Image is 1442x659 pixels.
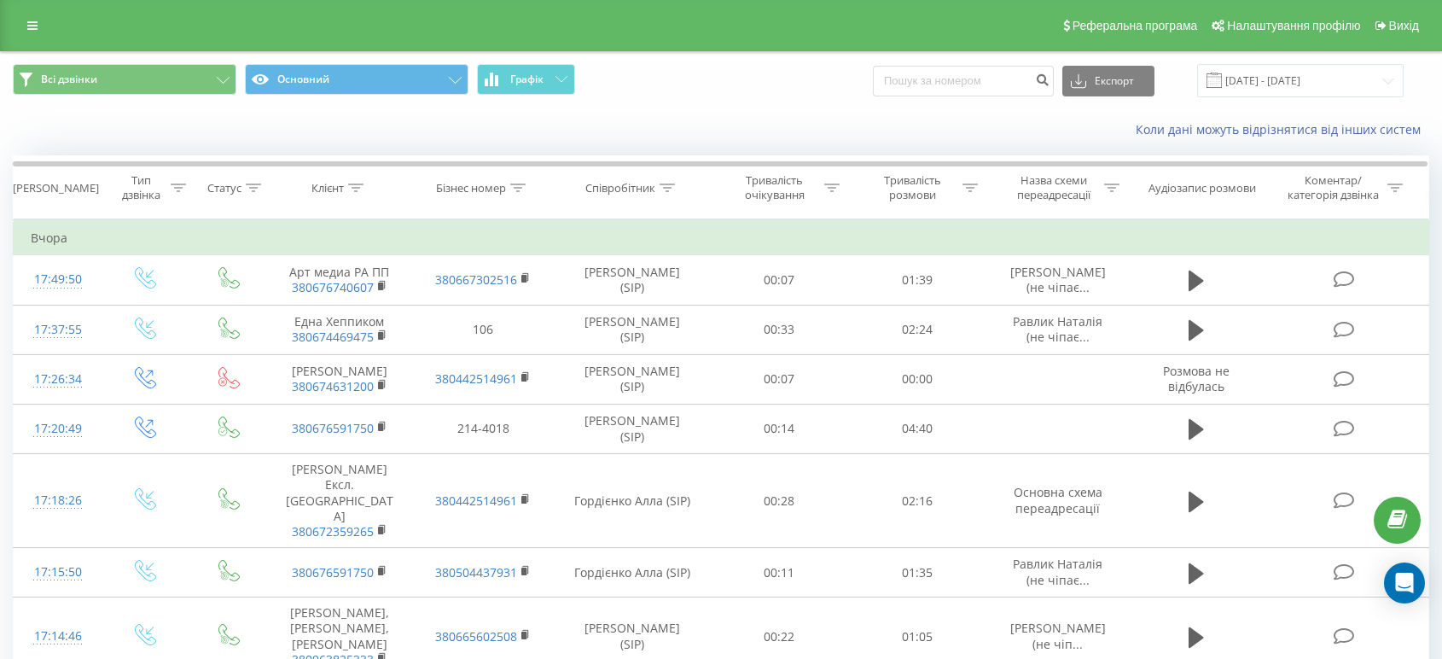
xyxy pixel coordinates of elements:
[555,255,709,305] td: [PERSON_NAME] (SIP)
[311,181,344,195] div: Клієнт
[436,181,506,195] div: Бізнес номер
[268,454,411,548] td: [PERSON_NAME] Ексл. [GEOGRAPHIC_DATA]
[477,64,575,95] button: Графік
[268,354,411,404] td: [PERSON_NAME]
[1283,173,1383,202] div: Коментар/категорія дзвінка
[1009,173,1100,202] div: Назва схеми переадресації
[268,305,411,354] td: Една Хеппиком
[13,64,236,95] button: Всі дзвінки
[207,181,241,195] div: Статус
[710,404,848,453] td: 00:14
[435,493,517,509] a: 380442514961
[435,628,517,644] a: 380665602508
[292,378,374,394] a: 380674631200
[31,263,84,296] div: 17:49:50
[31,363,84,396] div: 17:26:34
[292,329,374,345] a: 380674469475
[1073,19,1198,32] span: Реферальна програма
[1389,19,1419,32] span: Вихід
[1136,121,1429,137] a: Коли дані можуть відрізнятися вiд інших систем
[710,255,848,305] td: 00:07
[1227,19,1360,32] span: Налаштування профілю
[31,556,84,589] div: 17:15:50
[986,454,1130,548] td: Основна схема переадресації
[1013,313,1102,345] span: Равлик Наталія (не чіпає...
[411,305,555,354] td: 106
[848,305,986,354] td: 02:24
[555,548,709,598] td: Гордієнко Алла (SIP)
[31,313,84,347] div: 17:37:55
[117,173,166,202] div: Тип дзвінка
[435,564,517,580] a: 380504437931
[729,173,820,202] div: Тривалість очікування
[867,173,958,202] div: Тривалість розмови
[1062,66,1154,96] button: Експорт
[245,64,468,95] button: Основний
[13,181,99,195] div: [PERSON_NAME]
[848,404,986,453] td: 04:40
[710,305,848,354] td: 00:33
[848,454,986,548] td: 02:16
[292,523,374,539] a: 380672359265
[710,548,848,598] td: 00:11
[510,73,544,85] span: Графік
[555,354,709,404] td: [PERSON_NAME] (SIP)
[585,181,655,195] div: Співробітник
[710,354,848,404] td: 00:07
[268,255,411,305] td: Арт медиа РА ПП
[555,305,709,354] td: [PERSON_NAME] (SIP)
[1163,363,1230,394] span: Розмова не відбулась
[31,412,84,446] div: 17:20:49
[31,620,84,653] div: 17:14:46
[41,73,97,86] span: Всі дзвінки
[848,548,986,598] td: 01:35
[411,404,555,453] td: 214-4018
[848,354,986,404] td: 00:00
[848,255,986,305] td: 01:39
[1384,563,1425,604] div: Open Intercom Messenger
[292,279,374,295] a: 380676740607
[1013,556,1102,587] span: Равлик Наталія (не чіпає...
[873,66,1054,96] input: Пошук за номером
[555,404,709,453] td: [PERSON_NAME] (SIP)
[435,271,517,288] a: 380667302516
[14,221,1429,255] td: Вчора
[1010,620,1106,651] span: [PERSON_NAME] (не чіп...
[435,370,517,387] a: 380442514961
[1010,264,1106,295] span: [PERSON_NAME] (не чіпає...
[292,420,374,436] a: 380676591750
[710,454,848,548] td: 00:28
[292,564,374,580] a: 380676591750
[31,484,84,517] div: 17:18:26
[555,454,709,548] td: Гордієнко Алла (SIP)
[1148,181,1256,195] div: Аудіозапис розмови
